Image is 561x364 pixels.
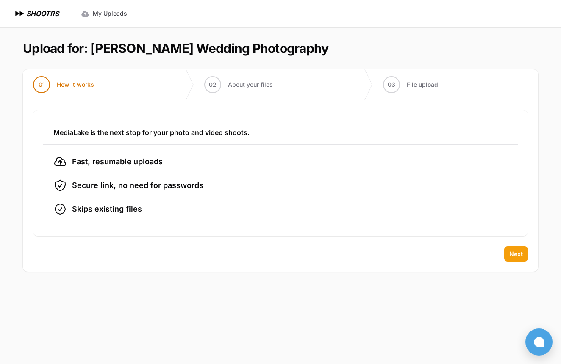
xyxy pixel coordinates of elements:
button: 02 About your files [194,69,283,100]
span: 03 [388,80,395,89]
button: 03 File upload [373,69,448,100]
span: About your files [228,80,273,89]
span: File upload [407,80,438,89]
img: SHOOTRS [14,8,26,19]
button: Open chat window [525,328,553,356]
span: 01 [39,80,45,89]
h1: Upload for: [PERSON_NAME] Wedding Photography [23,41,328,56]
button: 01 How it works [23,69,104,100]
h1: SHOOTRS [26,8,59,19]
a: SHOOTRS SHOOTRS [14,8,59,19]
span: 02 [209,80,217,89]
span: Next [509,250,523,258]
span: How it works [57,80,94,89]
h3: MediaLake is the next stop for your photo and video shoots. [53,127,508,138]
span: My Uploads [93,9,127,18]
span: Secure link, no need for passwords [72,179,203,191]
a: My Uploads [76,6,132,21]
button: Next [504,246,528,262]
span: Skips existing files [72,203,142,215]
span: Fast, resumable uploads [72,156,163,168]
